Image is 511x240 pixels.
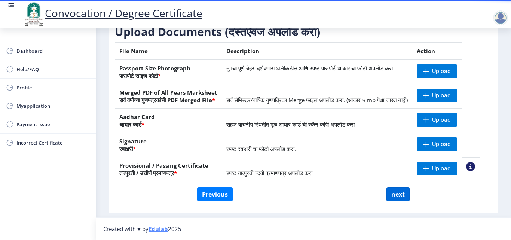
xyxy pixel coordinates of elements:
[115,43,222,60] th: File Name
[22,1,45,27] img: logo
[226,121,355,128] span: सहज वाचनीय स्थितीत मूळ आधार कार्ड ची स्कॅन कॉपी अपलोड करा
[222,43,412,60] th: Description
[226,145,296,152] span: स्पष्ट स्वाक्षरी चा फोटो अपलोड करा.
[432,165,451,172] span: Upload
[16,65,90,74] span: Help/FAQ
[115,133,222,157] th: Signature स्वाक्षरी
[115,84,222,109] th: Merged PDF of All Years Marksheet सर्व वर्षांच्या गुणपत्रकांची PDF Merged File
[432,67,451,75] span: Upload
[432,140,451,148] span: Upload
[115,157,222,182] th: Provisional / Passing Certificate तात्पुरती / उत्तीर्ण प्रमाणपत्र
[222,60,412,84] td: तुमचा पूर्ण चेहरा दर्शवणारा अलीकडील आणि स्पष्ट पासपोर्ट आकाराचा फोटो अपलोड करा.
[115,60,222,84] th: Passport Size Photograph पासपोर्ट साइज फोटो
[412,43,462,60] th: Action
[466,162,475,171] nb-action: View Sample PDC
[432,92,451,99] span: Upload
[115,109,222,133] th: Aadhar Card आधार कार्ड
[103,225,181,233] span: Created with ♥ by 2025
[197,187,233,201] button: Previous
[115,24,480,39] h3: Upload Documents (दस्तऐवज अपलोड करा)
[149,225,168,233] a: Edulab
[16,101,90,110] span: Myapplication
[432,116,451,124] span: Upload
[226,96,408,104] span: सर्व सेमिस्टर/वार्षिक गुणपत्रिका Merge फाइल अपलोड करा. (आकार ५ mb पेक्षा जास्त नाही)
[16,120,90,129] span: Payment issue
[22,6,202,20] a: Convocation / Degree Certificate
[16,138,90,147] span: Incorrect Certificate
[386,187,410,201] button: next
[16,46,90,55] span: Dashboard
[16,83,90,92] span: Profile
[226,169,314,177] span: स्पष्ट तात्पुरती पदवी प्रमाणपत्र अपलोड करा.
